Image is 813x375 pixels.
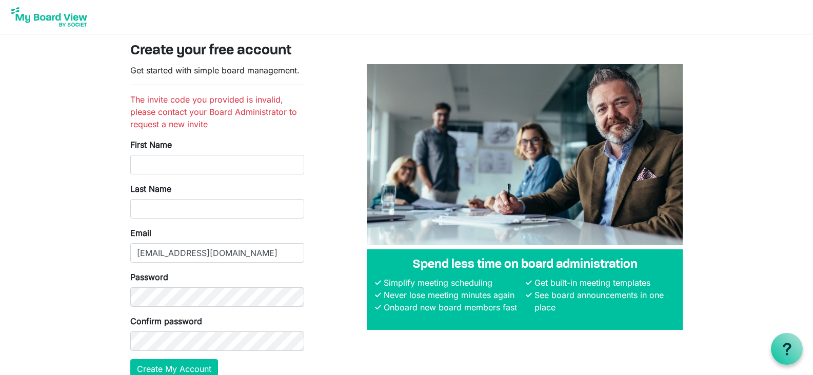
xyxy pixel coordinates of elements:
[532,289,675,313] li: See board announcements in one place
[367,64,683,245] img: A photograph of board members sitting at a table
[130,271,168,283] label: Password
[381,289,524,301] li: Never lose meeting minutes again
[8,4,90,30] img: My Board View Logo
[130,227,151,239] label: Email
[130,139,172,151] label: First Name
[532,277,675,289] li: Get built-in meeting templates
[381,301,524,313] li: Onboard new board members fast
[381,277,524,289] li: Simplify meeting scheduling
[130,65,300,75] span: Get started with simple board management.
[130,183,171,195] label: Last Name
[130,315,202,327] label: Confirm password
[375,258,675,272] h4: Spend less time on board administration
[130,43,683,60] h3: Create your free account
[130,93,304,130] li: The invite code you provided is invalid, please contact your Board Administrator to request a new...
